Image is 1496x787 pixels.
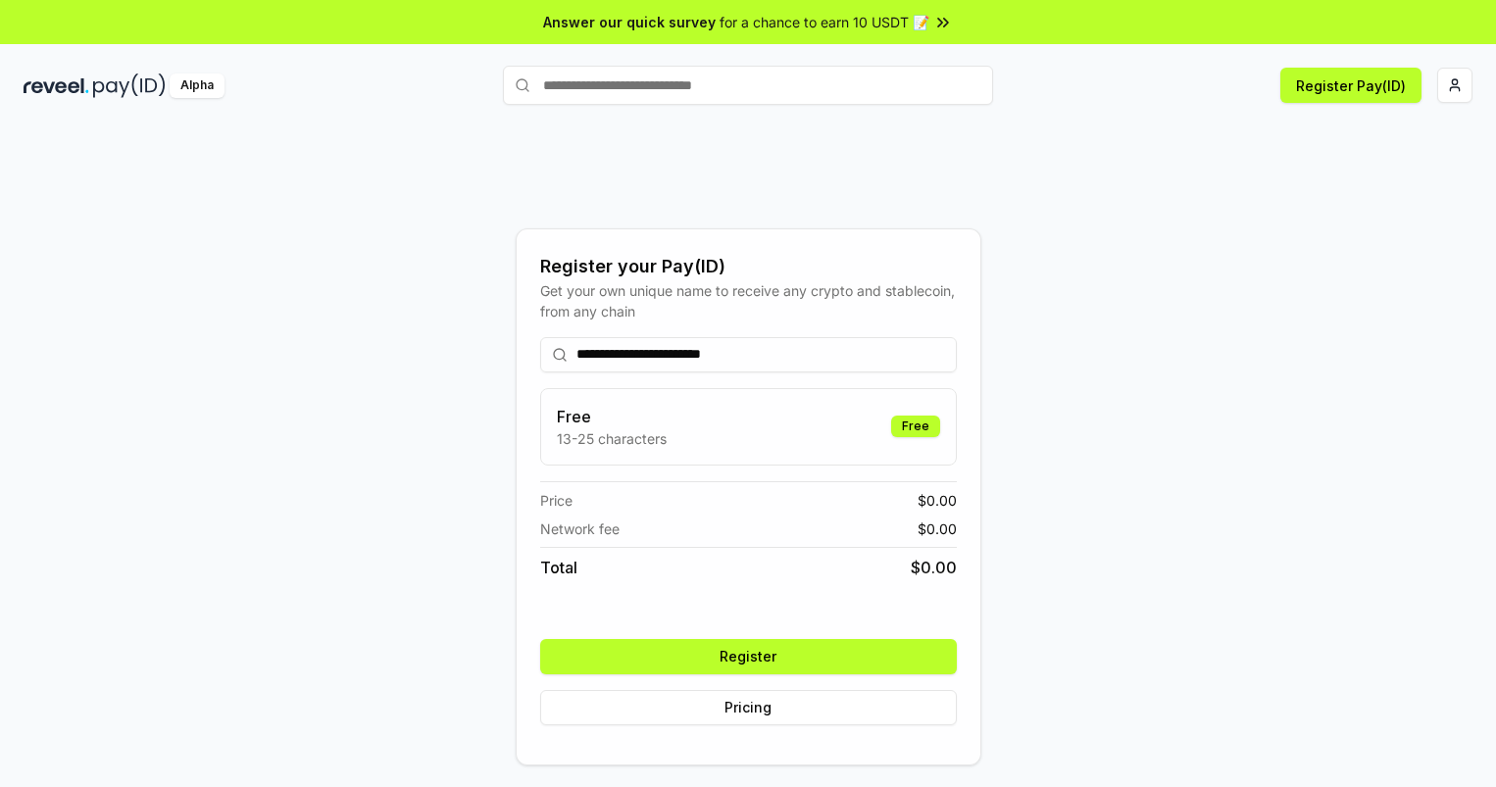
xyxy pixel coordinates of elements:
[557,405,667,428] h3: Free
[540,690,957,725] button: Pricing
[911,556,957,579] span: $ 0.00
[543,12,716,32] span: Answer our quick survey
[540,639,957,674] button: Register
[557,428,667,449] p: 13-25 characters
[1280,68,1421,103] button: Register Pay(ID)
[540,280,957,321] div: Get your own unique name to receive any crypto and stablecoin, from any chain
[891,416,940,437] div: Free
[93,74,166,98] img: pay_id
[540,518,620,539] span: Network fee
[24,74,89,98] img: reveel_dark
[540,490,573,511] span: Price
[540,253,957,280] div: Register your Pay(ID)
[540,556,577,579] span: Total
[720,12,929,32] span: for a chance to earn 10 USDT 📝
[170,74,224,98] div: Alpha
[918,490,957,511] span: $ 0.00
[918,518,957,539] span: $ 0.00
